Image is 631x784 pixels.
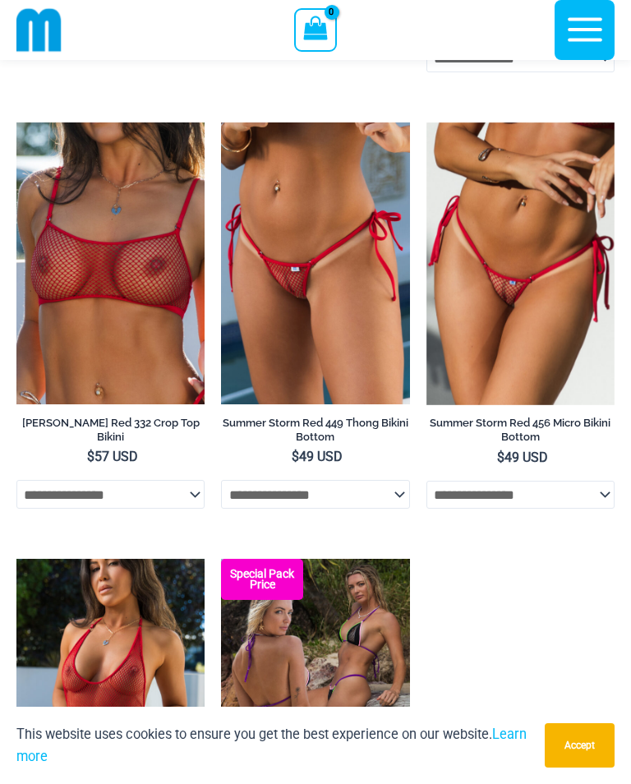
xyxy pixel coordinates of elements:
a: Learn more [16,726,527,764]
a: Summer Storm Red 456 Micro Bikini Bottom [426,416,615,450]
h2: Summer Storm Red 449 Thong Bikini Bottom [221,416,409,444]
span: $ [497,450,504,465]
img: Summer Storm Red 332 Crop Top 01 [16,122,205,405]
h2: [PERSON_NAME] Red 332 Crop Top Bikini [16,416,205,444]
bdi: 49 USD [292,449,343,464]
span: $ [292,449,299,464]
b: Special Pack Price [221,569,303,590]
span: $ [87,449,94,464]
bdi: 49 USD [497,450,548,465]
button: Accept [545,723,615,768]
a: Summer Storm Red 332 Crop Top 01Summer Storm Red 332 Crop Top 449 Thong 03Summer Storm Red 332 Cr... [16,122,205,405]
img: cropped mm emblem [16,7,62,53]
img: Summer Storm Red 456 Micro 02 [426,122,615,405]
a: View Shopping Cart, empty [294,8,336,51]
bdi: 57 USD [87,449,138,464]
a: Summer Storm Red 449 Thong Bikini Bottom [221,416,409,450]
a: Summer Storm Red 456 Micro 02Summer Storm Red 456 Micro 03Summer Storm Red 456 Micro 03 [426,122,615,405]
h2: Summer Storm Red 456 Micro Bikini Bottom [426,416,615,444]
a: Summer Storm Red 449 Thong 01Summer Storm Red 449 Thong 03Summer Storm Red 449 Thong 03 [221,122,409,405]
a: [PERSON_NAME] Red 332 Crop Top Bikini [16,416,205,450]
p: This website uses cookies to ensure you get the best experience on our website. [16,723,532,768]
img: Summer Storm Red 449 Thong 01 [221,122,409,405]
